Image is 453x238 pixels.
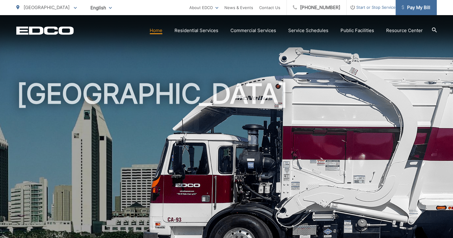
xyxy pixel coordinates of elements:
a: News & Events [224,4,253,11]
a: Resource Center [386,27,423,34]
a: Public Facilities [341,27,374,34]
a: Contact Us [259,4,280,11]
a: Service Schedules [288,27,328,34]
span: English [86,2,116,13]
a: Home [150,27,162,34]
a: About EDCO [189,4,218,11]
span: [GEOGRAPHIC_DATA] [24,5,70,10]
a: Commercial Services [230,27,276,34]
span: Pay My Bill [402,4,430,11]
a: EDCD logo. Return to the homepage. [16,26,74,35]
a: Residential Services [174,27,218,34]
